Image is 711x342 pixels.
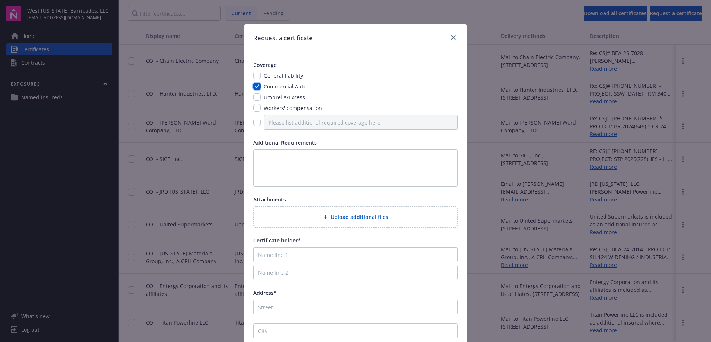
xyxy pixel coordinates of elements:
input: Please list additional required coverage here [264,115,458,130]
input: Name line 2 [253,265,458,280]
span: Upload additional files [331,213,388,221]
span: Commercial Auto [264,83,306,90]
span: Certificate holder* [253,237,301,244]
input: City [253,323,458,338]
input: Street [253,300,458,314]
span: Workers' compensation [264,104,322,112]
input: Name line 1 [253,247,458,262]
span: Coverage [253,61,277,68]
h1: Request a certificate [253,33,313,43]
span: Attachments [253,196,286,203]
span: Additional Requirements [253,139,317,146]
span: Address* [253,289,277,296]
span: Umbrella/Excess [264,94,305,101]
div: Upload additional files [253,206,458,228]
span: General liability [264,72,303,79]
a: close [449,33,458,42]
